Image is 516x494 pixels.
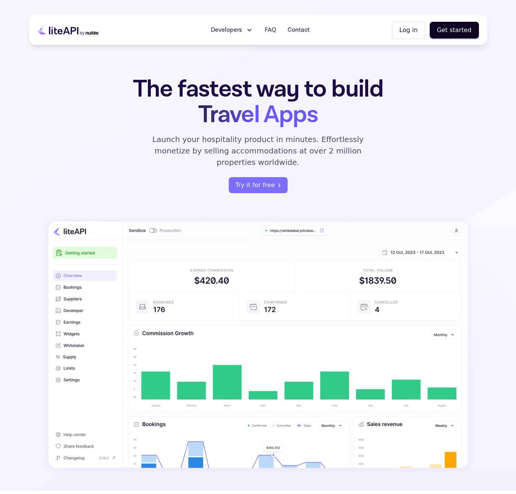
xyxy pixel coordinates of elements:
[229,177,288,193] button: Try it for free
[283,23,314,38] a: Contact
[109,76,408,128] h1: The fastest way to build
[430,22,479,39] button: Get started
[392,21,425,39] button: Log in
[211,26,242,35] span: Developers
[41,215,475,475] img: dashboard illustration
[260,23,281,38] a: FAQ
[288,26,310,35] span: Contact
[144,134,373,168] p: Launch your hospitality product in minutes. Effortlessly monetize by selling accommodations at ov...
[265,26,276,35] span: FAQ
[198,99,318,131] span: Travel Apps
[206,23,258,38] button: Developers
[229,177,288,193] a: register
